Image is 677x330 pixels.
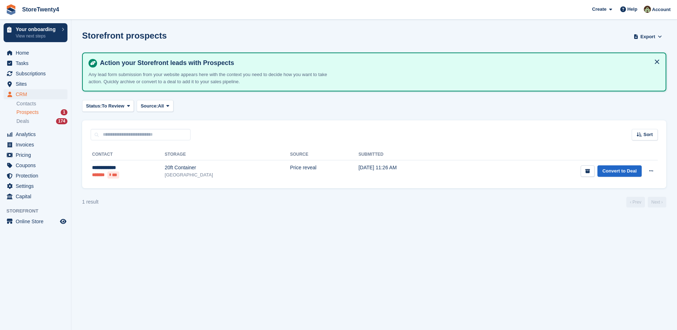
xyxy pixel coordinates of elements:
[4,160,67,170] a: menu
[358,149,458,160] th: Submitted
[4,23,67,42] a: Your onboarding View next steps
[61,109,67,115] div: 1
[4,181,67,191] a: menu
[592,6,606,13] span: Create
[632,31,663,42] button: Export
[6,4,16,15] img: stora-icon-8386f47178a22dfd0bd8f6a31ec36ba5ce8667c1dd55bd0f319d3a0aa187defe.svg
[16,191,59,201] span: Capital
[16,33,58,39] p: View next steps
[165,149,290,160] th: Storage
[643,131,653,138] span: Sort
[625,197,668,207] nav: Page
[16,100,67,107] a: Contacts
[86,102,102,110] span: Status:
[4,140,67,150] a: menu
[4,171,67,181] a: menu
[16,181,59,191] span: Settings
[4,216,67,226] a: menu
[82,100,134,112] button: Status: To Review
[4,150,67,160] a: menu
[16,27,58,32] p: Your onboarding
[652,6,671,13] span: Account
[89,71,338,85] p: Any lead form submission from your website appears here with the context you need to decide how y...
[56,118,67,124] div: 174
[16,79,59,89] span: Sites
[102,102,124,110] span: To Review
[16,109,39,116] span: Prospects
[16,48,59,58] span: Home
[4,79,67,89] a: menu
[16,150,59,160] span: Pricing
[16,160,59,170] span: Coupons
[290,149,359,160] th: Source
[16,109,67,116] a: Prospects 1
[16,69,59,79] span: Subscriptions
[16,140,59,150] span: Invoices
[59,217,67,226] a: Preview store
[597,165,642,177] a: Convert to Deal
[4,69,67,79] a: menu
[4,58,67,68] a: menu
[16,58,59,68] span: Tasks
[97,59,660,67] h4: Action your Storefront leads with Prospects
[627,6,637,13] span: Help
[165,171,290,179] div: [GEOGRAPHIC_DATA]
[137,100,173,112] button: Source: All
[16,171,59,181] span: Protection
[4,48,67,58] a: menu
[165,164,290,171] div: 20ft Container
[16,117,67,125] a: Deals 174
[16,216,59,226] span: Online Store
[6,207,71,215] span: Storefront
[641,33,655,40] span: Export
[82,198,98,206] div: 1 result
[290,160,359,182] td: Price reveal
[648,197,666,207] a: Next
[158,102,164,110] span: All
[19,4,62,15] a: StoreTwenty4
[644,6,651,13] img: Lee Hanlon
[16,89,59,99] span: CRM
[141,102,158,110] span: Source:
[16,129,59,139] span: Analytics
[16,118,29,125] span: Deals
[4,191,67,201] a: menu
[358,160,458,182] td: [DATE] 11:26 AM
[626,197,645,207] a: Previous
[91,149,165,160] th: Contact
[82,31,167,40] h1: Storefront prospects
[4,89,67,99] a: menu
[4,129,67,139] a: menu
